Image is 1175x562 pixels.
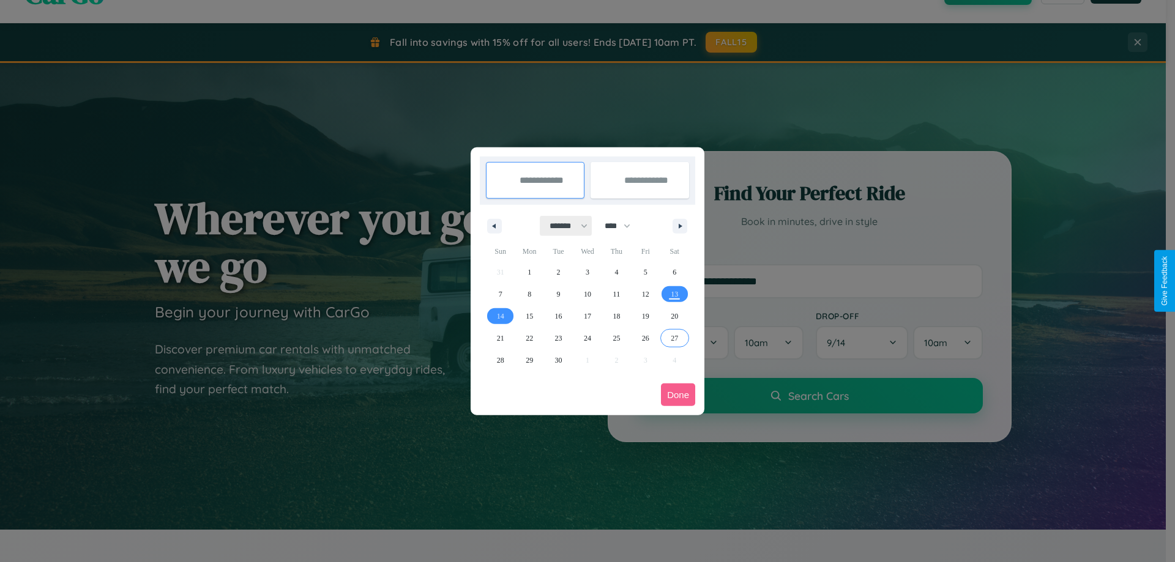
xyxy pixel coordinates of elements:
[486,327,515,349] button: 21
[544,242,573,261] span: Tue
[673,261,676,283] span: 6
[660,242,689,261] span: Sat
[557,283,561,305] span: 9
[661,383,695,406] button: Done
[671,283,678,305] span: 13
[602,327,631,349] button: 25
[642,283,649,305] span: 12
[660,283,689,305] button: 13
[544,327,573,349] button: 23
[602,283,631,305] button: 11
[642,305,649,327] span: 19
[584,283,591,305] span: 10
[515,242,543,261] span: Mon
[544,261,573,283] button: 2
[515,305,543,327] button: 15
[1160,256,1169,306] div: Give Feedback
[497,349,504,371] span: 28
[660,305,689,327] button: 20
[515,327,543,349] button: 22
[526,305,533,327] span: 15
[497,327,504,349] span: 21
[573,261,602,283] button: 3
[671,305,678,327] span: 20
[555,349,562,371] span: 30
[528,261,531,283] span: 1
[613,305,620,327] span: 18
[671,327,678,349] span: 27
[486,283,515,305] button: 7
[544,283,573,305] button: 9
[526,349,533,371] span: 29
[573,305,602,327] button: 17
[660,327,689,349] button: 27
[584,305,591,327] span: 17
[614,261,618,283] span: 4
[528,283,531,305] span: 8
[573,327,602,349] button: 24
[586,261,589,283] span: 3
[515,283,543,305] button: 8
[515,349,543,371] button: 29
[497,305,504,327] span: 14
[602,261,631,283] button: 4
[631,305,660,327] button: 19
[613,283,621,305] span: 11
[660,261,689,283] button: 6
[631,261,660,283] button: 5
[631,242,660,261] span: Fri
[602,242,631,261] span: Thu
[486,242,515,261] span: Sun
[573,242,602,261] span: Wed
[515,261,543,283] button: 1
[642,327,649,349] span: 26
[631,283,660,305] button: 12
[584,327,591,349] span: 24
[555,327,562,349] span: 23
[573,283,602,305] button: 10
[544,349,573,371] button: 30
[555,305,562,327] span: 16
[602,305,631,327] button: 18
[557,261,561,283] span: 2
[486,305,515,327] button: 14
[486,349,515,371] button: 28
[526,327,533,349] span: 22
[644,261,647,283] span: 5
[499,283,502,305] span: 7
[613,327,620,349] span: 25
[544,305,573,327] button: 16
[631,327,660,349] button: 26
